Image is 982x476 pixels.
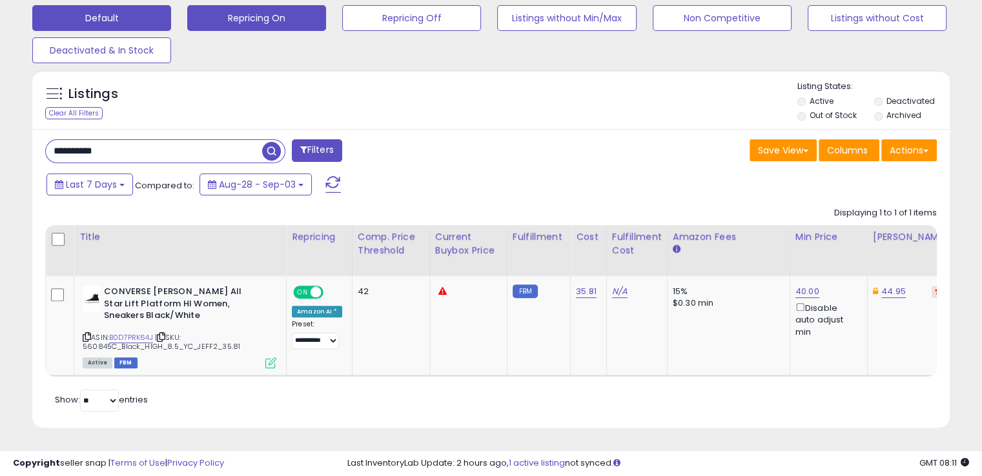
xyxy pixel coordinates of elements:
b: CONVERSE [PERSON_NAME] All Star Lift Platform HI Women, Sneakers Black/White [104,286,261,325]
label: Out of Stock [810,110,857,121]
div: [PERSON_NAME] [873,230,950,244]
div: Current Buybox Price [435,230,502,257]
button: Listings without Cost [808,5,946,31]
span: 2025-09-11 08:11 GMT [919,457,969,469]
div: Amazon AI * [292,306,342,317]
span: Last 7 Days [66,178,117,191]
a: 35.81 [576,285,597,298]
button: Deactivated & In Stock [32,37,171,63]
a: 1 active listing [509,457,565,469]
div: 42 [358,286,420,297]
p: Listing States: [797,81,950,93]
a: 40.00 [795,285,819,298]
label: Archived [886,110,921,121]
div: Disable auto adjust min [795,301,857,338]
h5: Listings [68,85,118,103]
span: OFF [322,287,342,298]
span: Aug-28 - Sep-03 [219,178,296,191]
div: seller snap | | [13,457,224,470]
div: Repricing [292,230,347,244]
a: N/A [612,285,628,298]
button: Non Competitive [653,5,792,31]
div: ASIN: [83,286,276,367]
div: Cost [576,230,601,244]
div: 15% [673,286,780,297]
small: FBM [513,284,538,298]
span: Columns [827,144,868,157]
span: All listings currently available for purchase on Amazon [83,357,112,368]
a: 44.95 [881,285,906,298]
button: Default [32,5,171,31]
a: Privacy Policy [167,457,224,469]
div: Clear All Filters [45,107,103,119]
button: Filters [292,139,342,162]
small: Amazon Fees. [673,244,680,255]
span: Compared to: [135,179,194,192]
a: B0D7PRK64J [109,332,153,343]
span: | SKU: 560845C_Black_HIGH_8.5_YC_JEFF2_35.81 [83,332,240,352]
a: Terms of Use [110,457,165,469]
span: Show: entries [55,393,148,406]
div: Last InventoryLab Update: 2 hours ago, not synced. [347,457,969,470]
button: Aug-28 - Sep-03 [199,174,312,195]
strong: Copyright [13,457,60,469]
img: 21nwrSxTM0L._SL40_.jpg [83,286,101,312]
div: $0.30 min [673,297,780,309]
button: Listings without Min/Max [497,5,636,31]
button: Actions [881,139,937,161]
div: Title [79,230,281,244]
div: Preset: [292,320,342,349]
button: Last 7 Days [46,174,133,195]
div: Min Price [795,230,862,244]
div: Comp. Price Threshold [358,230,424,257]
div: Amazon Fees [673,230,784,244]
div: Fulfillment Cost [612,230,662,257]
label: Deactivated [886,95,934,106]
div: Displaying 1 to 1 of 1 items [834,207,937,219]
button: Save View [750,139,817,161]
button: Repricing On [187,5,326,31]
button: Repricing Off [342,5,481,31]
div: Fulfillment [513,230,565,244]
button: Columns [819,139,879,161]
span: FBM [114,357,138,368]
span: ON [294,287,311,298]
label: Active [810,95,834,106]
